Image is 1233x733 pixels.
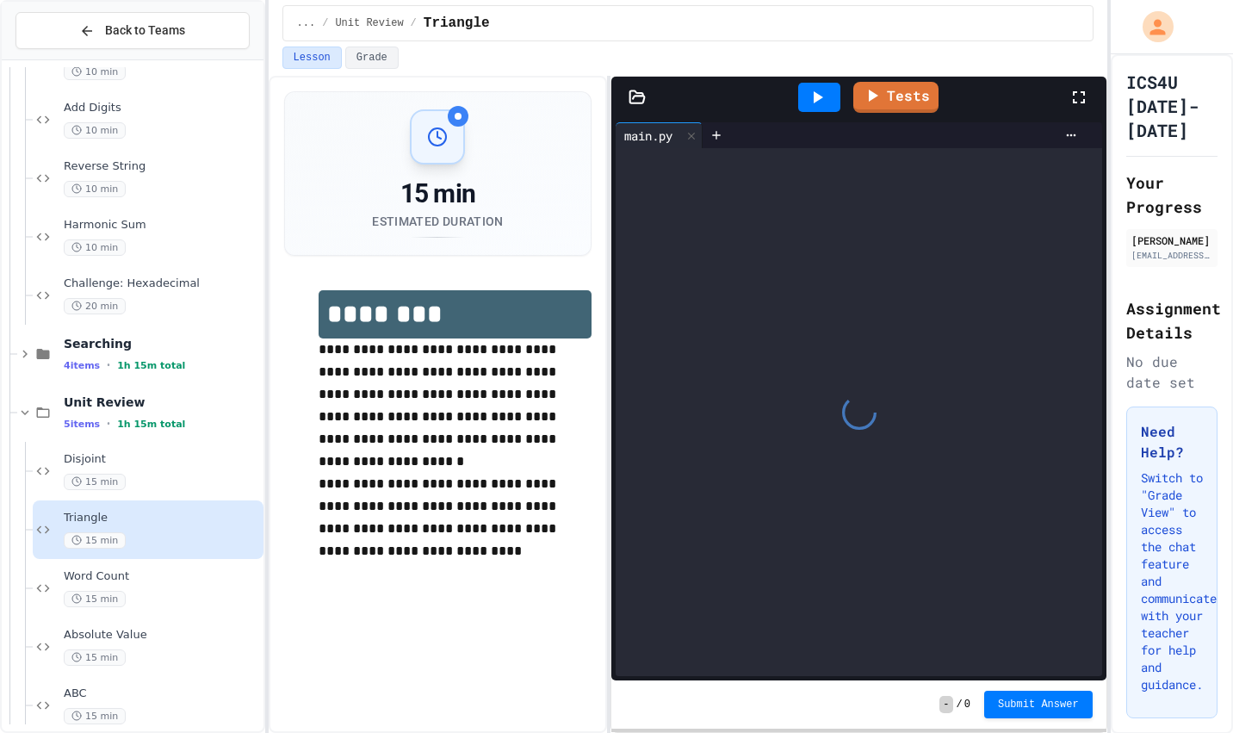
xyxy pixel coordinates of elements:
[1141,421,1203,463] h3: Need Help?
[372,213,503,230] div: Estimated Duration
[1141,469,1203,693] p: Switch to "Grade View" to access the chat feature and communicate with your teacher for help and ...
[64,101,260,115] span: Add Digits
[64,686,260,701] span: ABC
[64,181,126,197] span: 10 min
[1126,296,1218,345] h2: Assignment Details
[107,417,110,431] span: •
[64,298,126,314] span: 20 min
[64,336,260,351] span: Searching
[957,698,963,711] span: /
[105,22,185,40] span: Back to Teams
[345,47,399,69] button: Grade
[64,569,260,584] span: Word Count
[64,628,260,643] span: Absolute Value
[998,698,1079,711] span: Submit Answer
[335,16,403,30] span: Unit Review
[372,178,503,209] div: 15 min
[984,691,1093,718] button: Submit Answer
[64,591,126,607] span: 15 min
[616,122,703,148] div: main.py
[64,360,100,371] span: 4 items
[64,239,126,256] span: 10 min
[64,276,260,291] span: Challenge: Hexadecimal
[64,159,260,174] span: Reverse String
[853,82,939,113] a: Tests
[64,122,126,139] span: 10 min
[1131,249,1212,262] div: [EMAIL_ADDRESS][DOMAIN_NAME]
[1131,233,1212,248] div: [PERSON_NAME]
[64,649,126,666] span: 15 min
[1126,70,1218,142] h1: ICS4U [DATE]-[DATE]
[64,64,126,80] span: 10 min
[939,696,952,713] span: -
[64,452,260,467] span: Disjoint
[107,358,110,372] span: •
[1126,171,1218,219] h2: Your Progress
[117,419,185,430] span: 1h 15m total
[64,419,100,430] span: 5 items
[64,394,260,410] span: Unit Review
[64,511,260,525] span: Triangle
[15,12,250,49] button: Back to Teams
[64,708,126,724] span: 15 min
[1125,7,1178,47] div: My Account
[322,16,328,30] span: /
[117,360,185,371] span: 1h 15m total
[424,13,490,34] span: Triangle
[64,532,126,549] span: 15 min
[616,127,681,145] div: main.py
[297,16,316,30] span: ...
[1126,351,1218,393] div: No due date set
[964,698,970,711] span: 0
[411,16,417,30] span: /
[64,474,126,490] span: 15 min
[64,218,260,233] span: Harmonic Sum
[282,47,342,69] button: Lesson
